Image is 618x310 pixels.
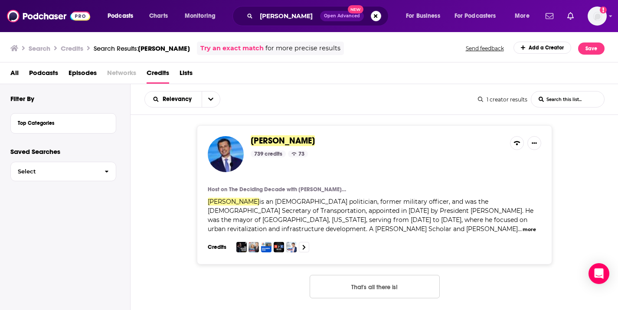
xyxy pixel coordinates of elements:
[449,9,509,23] button: open menu
[10,95,34,103] h2: Filter By
[208,136,244,172] img: Pete Buttigieg
[589,263,609,284] div: Open Intercom Messenger
[179,9,227,23] button: open menu
[10,162,116,181] button: Select
[10,147,116,156] p: Saved Searches
[564,9,577,23] a: Show notifications dropdown
[202,91,220,107] button: open menu
[149,10,168,22] span: Charts
[7,8,90,24] img: Podchaser - Follow, Share and Rate Podcasts
[18,120,103,126] div: Top Categories
[208,186,227,193] h4: Host on
[310,275,440,298] button: Nothing here.
[286,242,297,252] img: This Week with George Stephanopoulos
[463,42,507,55] button: Send feedback
[108,10,133,22] span: Podcasts
[251,150,286,157] div: 739 credits
[513,42,572,54] a: Add a Creator
[147,66,169,84] a: Credits
[107,66,136,84] span: Networks
[509,9,540,23] button: open menu
[138,44,190,52] span: [PERSON_NAME]
[249,242,259,252] img: State of the Union
[588,7,607,26] button: Show profile menu
[455,10,496,22] span: For Podcasters
[241,6,397,26] div: Search podcasts, credits, & more...
[208,198,533,233] span: is an [DEMOGRAPHIC_DATA] politician, former military officer, and was the [DEMOGRAPHIC_DATA] Secr...
[10,66,19,84] a: All
[588,7,607,26] span: Logged in as jerryparshall
[145,96,202,102] button: open menu
[600,7,607,13] svg: Add a profile image
[251,136,315,146] a: [PERSON_NAME]
[69,66,97,84] a: Episodes
[588,7,607,26] img: User Profile
[144,9,173,23] a: Charts
[208,244,229,251] h3: Credits
[163,96,195,102] span: Relevancy
[94,44,190,52] div: Search Results:
[400,9,451,23] button: open menu
[542,9,557,23] a: Show notifications dropdown
[101,9,144,23] button: open menu
[229,186,346,193] h4: The Deciding Decade with [PERSON_NAME]…
[185,10,216,22] span: Monitoring
[324,14,360,18] span: Open Advanced
[261,242,271,252] img: Squawk Pod
[348,5,363,13] span: New
[29,66,58,84] a: Podcasts
[523,226,536,233] button: more
[200,43,264,53] a: Try an exact match
[515,10,530,22] span: More
[518,225,522,233] span: ...
[256,9,320,23] input: Search podcasts, credits, & more...
[251,135,315,146] span: [PERSON_NAME]
[527,136,541,150] button: Show More Button
[180,66,193,84] a: Lists
[265,43,340,53] span: for more precise results
[29,44,50,52] h3: Search
[208,198,259,206] span: [PERSON_NAME]
[229,186,346,193] a: The Deciding Decade with Pete Buttigieg
[94,44,190,52] a: Search Results:[PERSON_NAME]
[144,91,220,108] h2: Choose List sort
[236,242,247,252] img: The Deciding Decade with Pete Buttigieg
[274,242,284,252] img: Stories from NPR : NPR
[578,42,605,55] button: Save
[18,117,109,128] button: Top Categories
[478,96,527,103] div: 1 creator results
[406,10,440,22] span: For Business
[11,169,98,174] span: Select
[288,150,308,157] div: 73
[61,44,83,52] h3: Credits
[320,11,364,21] button: Open AdvancedNew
